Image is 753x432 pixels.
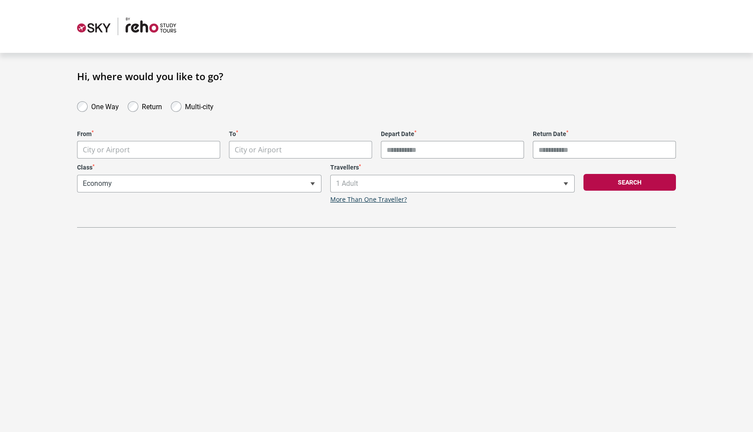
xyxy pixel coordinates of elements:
label: Class [77,164,321,171]
span: Economy [78,175,321,192]
span: City or Airport [83,145,130,155]
label: To [229,130,372,138]
span: City or Airport [78,141,220,159]
span: 1 Adult [330,175,575,192]
label: Travellers [330,164,575,171]
label: Multi-city [185,100,214,111]
h1: Hi, where would you like to go? [77,70,676,82]
a: More Than One Traveller? [330,196,407,203]
label: One Way [91,100,119,111]
span: City or Airport [235,145,282,155]
span: City or Airport [229,141,372,159]
label: Depart Date [381,130,524,138]
label: Return Date [533,130,676,138]
span: 1 Adult [331,175,574,192]
button: Search [583,174,676,191]
label: From [77,130,220,138]
label: Return [142,100,162,111]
